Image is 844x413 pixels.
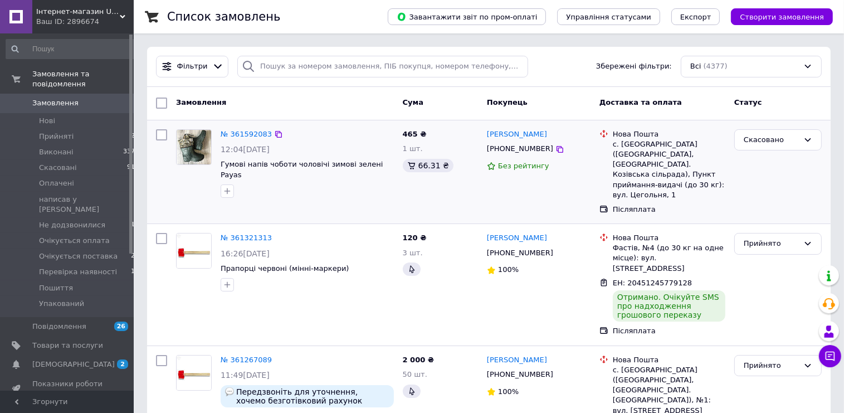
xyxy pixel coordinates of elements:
span: Доставка та оплата [599,98,682,106]
a: Гумові напів чоботи чоловічі зимові зелені Payas [221,160,383,179]
input: Пошук за номером замовлення, ПІБ покупця, номером телефону, Email, номером накладної [237,56,528,77]
span: Очікується оплата [39,236,110,246]
span: Скасовані [39,163,77,173]
span: Збережені фільтри: [596,61,672,72]
span: 12:04[DATE] [221,145,270,154]
span: Фільтри [177,61,208,72]
img: Фото товару [177,130,211,164]
div: Скасовано [744,134,799,146]
span: Всі [690,61,701,72]
a: Фото товару [176,355,212,391]
span: Створити замовлення [740,13,824,21]
span: 120 ₴ [403,234,427,242]
span: Пошиття [39,283,73,293]
a: Фото товару [176,233,212,269]
span: Показники роботи компанії [32,379,103,399]
a: № 361267089 [221,356,272,364]
span: Не додзвонилися [39,220,105,230]
span: 2 [117,359,128,369]
span: [PHONE_NUMBER] [487,249,553,257]
span: Експорт [680,13,711,21]
button: Завантажити звіт по пром-оплаті [388,8,546,25]
span: 3 шт. [403,249,423,257]
span: Повідомлення [32,322,86,332]
span: 3376 [123,147,139,157]
div: 66.31 ₴ [403,159,453,172]
button: Управління статусами [557,8,660,25]
span: Замовлення [32,98,79,108]
span: Cума [403,98,423,106]
span: 100% [498,265,519,274]
span: Очікується поставка [39,251,118,261]
div: Отримано. Очікуйте SMS про надходження грошового переказу [613,290,725,322]
button: Створити замовлення [731,8,833,25]
div: с. [GEOGRAPHIC_DATA] ([GEOGRAPHIC_DATA], [GEOGRAPHIC_DATA]. Козівська сільрада), Пункт приймання-... [613,139,725,200]
button: Чат з покупцем [819,345,841,367]
span: Перевірка наявності [39,267,117,277]
span: [PHONE_NUMBER] [487,370,553,378]
span: Нові [39,116,55,126]
a: [PERSON_NAME] [487,355,547,366]
span: Інтернет-магазин Urbex [36,7,120,17]
span: 2 000 ₴ [403,356,434,364]
span: 911 [127,163,139,173]
span: Покупець [487,98,528,106]
a: № 361592083 [221,130,272,138]
div: Післяплата [613,205,725,215]
a: Створити замовлення [720,12,833,21]
span: [DEMOGRAPHIC_DATA] [32,359,115,370]
a: [PERSON_NAME] [487,129,547,140]
div: Фастів, №4 (до 30 кг на одне місце): вул. [STREET_ADDRESS] [613,243,725,274]
img: Фото товару [177,234,211,268]
span: 11:49[DATE] [221,371,270,380]
span: Статус [734,98,762,106]
span: Передзвоніть для уточнення, хочемо безготівковий рахунок [236,387,389,405]
span: 50 шт. [403,370,427,378]
span: (4377) [704,62,728,70]
div: Нова Пошта [613,129,725,139]
span: Завантажити звіт по пром-оплаті [397,12,537,22]
span: 1 шт. [403,144,423,153]
button: Експорт [671,8,720,25]
div: Прийнято [744,360,799,372]
span: Замовлення [176,98,226,106]
span: Оплачені [39,178,74,188]
a: № 361321313 [221,234,272,242]
span: ЕН: 20451245779128 [613,279,692,287]
a: [PERSON_NAME] [487,233,547,244]
span: Товари та послуги [32,341,103,351]
div: Нова Пошта [613,233,725,243]
span: 26 [114,322,128,331]
span: Управління статусами [566,13,651,21]
span: Прийняті [39,132,74,142]
span: Упакований [39,299,84,309]
span: Виконані [39,147,74,157]
div: Прийнято [744,238,799,250]
img: Фото товару [177,356,211,390]
div: Ваш ID: 2896674 [36,17,134,27]
span: Замовлення та повідомлення [32,69,134,89]
span: 465 ₴ [403,130,427,138]
a: Прапорці червоні (мінні-маркери) [221,264,349,273]
span: написав у [PERSON_NAME] [39,195,135,215]
h1: Список замовлень [167,10,280,23]
span: [PHONE_NUMBER] [487,144,553,153]
input: Пошук [6,39,140,59]
div: Післяплата [613,326,725,336]
span: 16:26[DATE] [221,249,270,258]
div: Нова Пошта [613,355,725,365]
span: Без рейтингу [498,162,549,170]
img: :speech_balloon: [225,387,234,396]
span: 100% [498,387,519,396]
a: Фото товару [176,129,212,165]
